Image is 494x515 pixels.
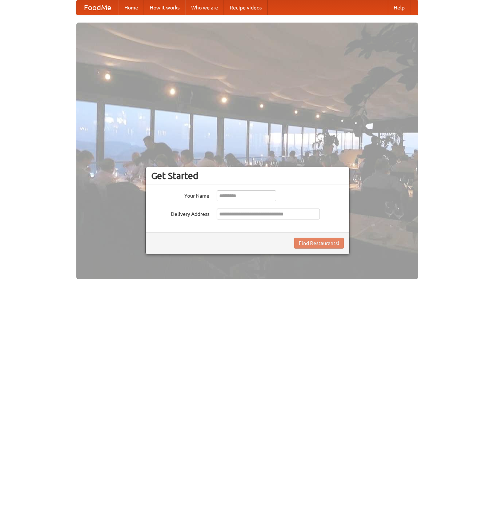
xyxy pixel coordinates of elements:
[151,209,209,218] label: Delivery Address
[119,0,144,15] a: Home
[151,190,209,199] label: Your Name
[388,0,410,15] a: Help
[144,0,185,15] a: How it works
[294,238,344,249] button: Find Restaurants!
[77,0,119,15] a: FoodMe
[151,170,344,181] h3: Get Started
[224,0,268,15] a: Recipe videos
[185,0,224,15] a: Who we are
